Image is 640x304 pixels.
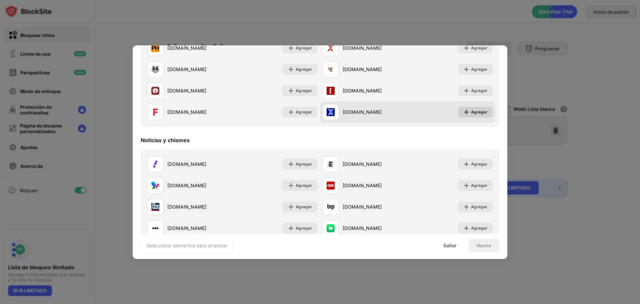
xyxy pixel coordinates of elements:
font: Agregar [471,67,487,72]
img: favicons [151,182,159,190]
font: [DOMAIN_NAME] [343,183,382,188]
font: Agregar [471,162,487,167]
font: [DOMAIN_NAME] [167,45,206,51]
img: favicons [151,224,159,232]
font: Agregar [296,226,312,231]
img: favicons [151,203,159,211]
img: favicons [327,87,335,95]
img: favicons [151,160,159,168]
font: Hecho [477,243,491,248]
img: favicons [327,224,335,232]
font: [DOMAIN_NAME] [343,225,382,231]
font: Saltar [443,243,457,248]
font: [DOMAIN_NAME] [343,88,382,93]
font: [DOMAIN_NAME] [167,225,206,231]
font: Agregar [296,109,312,114]
font: [DOMAIN_NAME] [343,204,382,210]
img: favicons [327,160,335,168]
img: favicons [327,203,335,211]
font: Agregar [296,204,312,209]
font: [DOMAIN_NAME] [167,88,206,93]
font: Agregar [471,45,487,50]
font: [DOMAIN_NAME] [343,45,382,51]
img: favicons [327,65,335,73]
img: favicons [151,65,159,73]
font: [DOMAIN_NAME] [167,109,206,115]
font: Agregar [296,88,312,93]
img: favicons [151,87,159,95]
font: [DOMAIN_NAME] [343,66,382,72]
img: favicons [151,44,159,52]
font: [DOMAIN_NAME] [167,183,206,188]
font: Noticias y chismes [141,137,190,143]
font: Agregar [471,183,487,188]
font: Agregar [296,45,312,50]
font: [DOMAIN_NAME] [167,66,206,72]
font: Agregar [471,204,487,209]
font: Seleccionar elementos para empezar [146,243,227,248]
font: Agregar [296,67,312,72]
font: Agregar [471,226,487,231]
img: favicons [327,44,335,52]
font: Agregar [296,162,312,167]
font: Agregar [296,183,312,188]
font: Agregar [471,88,487,93]
img: favicons [327,182,335,190]
font: [DOMAIN_NAME] [167,204,206,210]
font: Agregar [471,109,487,114]
img: favicons [151,108,159,116]
font: [DOMAIN_NAME] [167,161,206,167]
font: [DOMAIN_NAME] [343,109,382,115]
font: [DOMAIN_NAME] [343,161,382,167]
img: favicons [327,108,335,116]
